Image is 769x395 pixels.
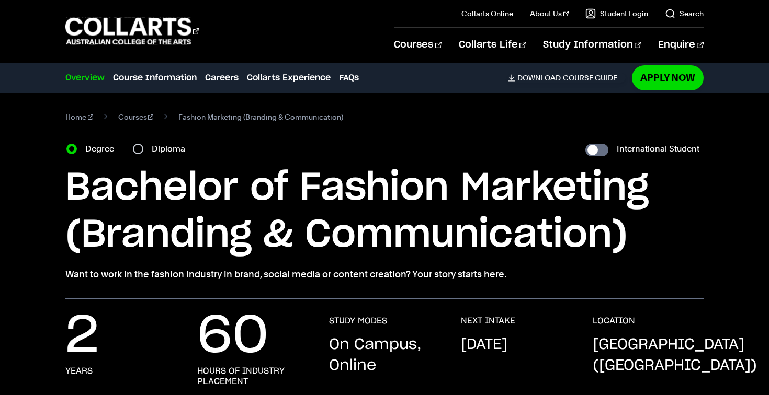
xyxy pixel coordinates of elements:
a: FAQs [339,72,359,84]
p: 2 [65,316,99,357]
label: International Student [617,142,699,156]
a: Courses [118,110,154,124]
a: Overview [65,72,105,84]
a: Collarts Online [461,8,513,19]
a: DownloadCourse Guide [508,73,626,83]
div: Go to homepage [65,16,199,46]
span: Download [517,73,561,83]
a: Study Information [543,28,641,62]
a: Collarts Experience [247,72,331,84]
h3: STUDY MODES [329,316,387,326]
p: On Campus, Online [329,334,440,376]
h3: NEXT INTAKE [461,316,515,326]
a: Courses [394,28,442,62]
a: Apply Now [632,65,704,90]
span: Fashion Marketing (Branding & Communication) [178,110,343,124]
h3: years [65,366,93,376]
h3: hours of industry placement [197,366,308,387]
a: Search [665,8,704,19]
p: 60 [197,316,268,357]
h1: Bachelor of Fashion Marketing (Branding & Communication) [65,165,704,259]
a: Collarts Life [459,28,526,62]
p: [DATE] [461,334,507,355]
a: Course Information [113,72,197,84]
a: Home [65,110,93,124]
label: Diploma [152,142,191,156]
label: Degree [85,142,120,156]
h3: LOCATION [593,316,635,326]
a: About Us [530,8,569,19]
p: [GEOGRAPHIC_DATA] ([GEOGRAPHIC_DATA]) [593,334,757,376]
a: Enquire [658,28,704,62]
p: Want to work in the fashion industry in brand, social media or content creation? Your story start... [65,267,704,282]
a: Careers [205,72,239,84]
a: Student Login [585,8,648,19]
